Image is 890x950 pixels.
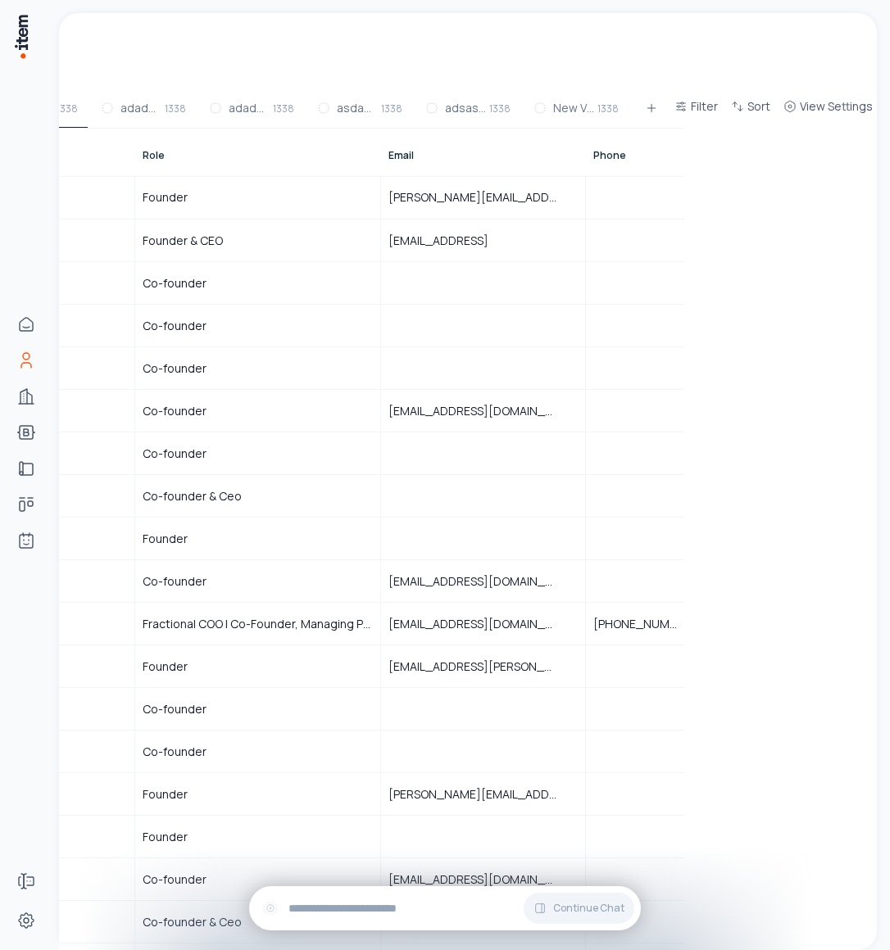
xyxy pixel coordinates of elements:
[388,403,578,419] span: [EMAIL_ADDRESS][DOMAIN_NAME]
[388,658,578,675] span: [EMAIL_ADDRESS][PERSON_NAME][DOMAIN_NAME]
[388,573,578,590] span: [EMAIL_ADDRESS][DOMAIN_NAME]
[10,416,43,449] a: bootcamps
[10,452,43,485] a: implementations
[249,886,641,930] div: Continue Chat
[311,98,412,128] button: asdadad1338
[143,360,207,377] span: Co-founder
[800,98,873,115] span: View Settings
[668,97,724,126] button: Filter
[388,616,578,632] span: [EMAIL_ADDRESS][DOMAIN_NAME]
[143,488,242,504] span: Co-founder & Ceo
[10,904,43,937] a: Settings
[143,318,207,334] span: Co-founder
[229,100,270,116] span: adadasdasdadasdads
[337,100,378,116] span: asdadad
[273,101,294,115] span: 1338
[388,871,578,888] span: [EMAIL_ADDRESS][DOMAIN_NAME]
[202,98,304,128] button: adadasdasdadasdads1338
[143,233,223,249] span: Founder & CEO
[10,344,43,377] a: Contacts
[10,308,43,341] a: Home
[143,744,207,760] span: Co-founder
[143,275,207,292] span: Co-founder
[388,233,508,249] span: [EMAIL_ADDRESS]
[57,101,78,115] span: 1338
[597,101,619,115] span: 1338
[143,786,188,803] span: Founder
[777,97,879,126] button: View Settings
[10,524,43,557] a: Agents
[388,149,414,162] span: Email
[143,446,207,462] span: Co-founder
[143,403,207,419] span: Co-founder
[553,100,594,116] span: New View
[445,100,486,116] span: adsasdasdads
[143,149,165,162] span: Role
[489,101,511,115] span: 1338
[524,893,634,924] button: Continue Chat
[143,701,207,717] span: Co-founder
[120,100,161,116] span: adadasdasd
[747,98,770,115] span: Sort
[143,573,207,590] span: Co-founder
[553,902,624,915] span: Continue Chat
[143,871,207,888] span: Co-founder
[143,829,188,845] span: Founder
[10,488,43,521] a: deals
[94,98,196,128] button: adadasdasd1338
[691,98,718,115] span: Filter
[381,101,402,115] span: 1338
[593,616,701,632] span: [PHONE_NUMBER]
[388,786,578,803] span: [PERSON_NAME][EMAIL_ADDRESS][DOMAIN_NAME]
[143,189,188,206] span: Founder
[143,658,188,675] span: Founder
[143,914,242,930] span: Co-founder & Ceo
[143,616,373,632] span: Fractional COO | Co-Founder, Managing Partner
[165,101,186,115] span: 1338
[527,98,629,128] button: New View1338
[13,13,30,60] img: Item Brain Logo
[724,97,777,126] button: Sort
[419,98,520,128] button: adsasdasdads1338
[143,531,188,547] span: Founder
[10,380,43,413] a: Companies
[388,189,578,206] span: [PERSON_NAME][EMAIL_ADDRESS][DOMAIN_NAME]
[10,865,43,898] a: Forms
[593,149,626,162] span: Phone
